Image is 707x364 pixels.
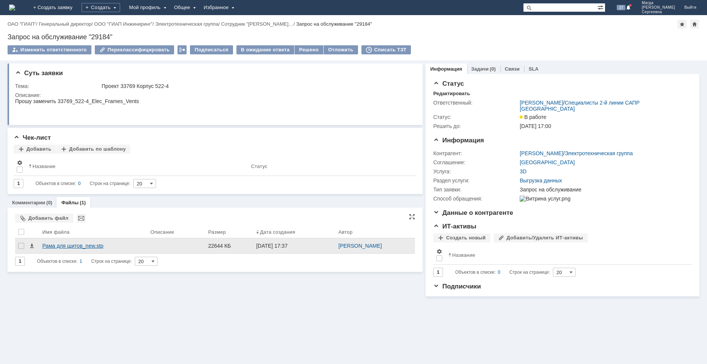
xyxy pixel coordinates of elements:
div: Автор [338,229,353,235]
th: Статус [248,157,411,176]
i: Строк на странице: [37,257,132,266]
div: Размер [208,229,226,235]
span: Скачать файл [29,243,35,249]
div: Сделать домашней страницей [690,20,699,29]
div: Дата создания [260,229,295,235]
div: Способ обращения: [433,196,518,202]
div: Раздел услуги: [433,177,518,184]
div: 1 [80,257,82,266]
div: Услуга: [433,168,518,174]
div: Работа с массовостью [178,45,187,54]
div: / [39,21,94,27]
div: Статус [251,163,267,169]
span: В работе [520,114,546,120]
a: Связи [505,66,520,72]
a: [PERSON_NAME] [520,150,563,156]
span: Объектов в списке: [455,270,496,275]
div: / [94,21,155,27]
span: Чек-лист [14,134,51,141]
div: Тема: [15,83,100,89]
div: Проект 33769 Корпус 522-4 [102,83,411,89]
th: Название [26,157,248,176]
img: Витрина услуг.png [520,196,570,202]
span: Настройки [17,160,23,166]
a: Информация [430,66,462,72]
span: Магда [642,1,675,5]
div: 0 [78,179,81,188]
a: SLA [529,66,539,72]
div: Название [452,252,475,258]
a: Специалисты 2-й линии САПР [GEOGRAPHIC_DATA] [520,100,639,112]
a: Выгрузка данных [520,177,562,184]
a: Электротехническая группа [155,21,218,27]
div: Имя файла [42,229,69,235]
i: Строк на странице: [455,268,550,277]
div: Рама для щитов_new.stp [42,243,144,249]
span: 37 [617,5,625,10]
span: Настройки [436,248,442,254]
div: Запрос на обслуживание "29184" [296,21,372,27]
a: Перейти на домашнюю страницу [9,5,15,11]
th: Имя файла [39,226,147,238]
a: Генеральный директор [39,21,91,27]
span: [DATE] 17:00 [520,123,551,129]
a: Электротехническая группа [565,150,633,156]
a: Задачи [471,66,489,72]
div: [DATE] 17:37 [256,243,287,249]
div: Запрос на обслуживание "29184" [8,33,699,41]
div: Создать [82,3,120,12]
div: Добавить в избранное [678,20,687,29]
span: Данные о контрагенте [433,209,513,216]
div: Контрагент: [433,150,518,156]
div: Редактировать [433,91,470,97]
span: Подписчики [433,283,481,290]
a: ООО "ГИАП Инжиниринг" [94,21,152,27]
a: 3D [520,168,526,174]
div: Название [32,163,56,169]
img: logo [9,5,15,11]
div: Отправить выбранные файлы [77,214,86,223]
a: [PERSON_NAME] [520,100,563,106]
span: Расширенный поиск [597,3,605,11]
div: / [221,21,296,27]
a: Комментарии [12,200,45,205]
a: Файлы [61,200,79,205]
span: Информация [433,137,484,144]
span: Объектов в списке: [37,259,77,264]
th: Автор [335,226,415,238]
a: [GEOGRAPHIC_DATA] [520,159,575,165]
th: Размер [205,226,253,238]
div: Ответственный: [433,100,518,106]
div: (0) [46,200,52,205]
div: (0) [490,66,496,72]
span: Объектов в списке: [36,181,76,186]
th: Название [445,245,686,265]
span: Сергеевна [642,10,675,14]
div: 22644 КБ [208,243,250,249]
div: Соглашение: [433,159,518,165]
span: [PERSON_NAME] [642,5,675,10]
div: / [155,21,221,27]
th: Дата создания [253,226,335,238]
div: Описание: [15,92,413,98]
a: [PERSON_NAME] [338,243,382,249]
div: / [8,21,39,27]
span: Статус [433,80,464,87]
div: Тип заявки: [433,187,518,193]
div: / [520,100,688,112]
i: Строк на странице: [36,179,130,188]
div: / [520,150,633,156]
div: Решить до: [433,123,518,129]
div: Запрос на обслуживание [520,187,688,193]
div: На всю страницу [409,214,415,220]
a: Сотрудник "[PERSON_NAME]… [221,21,293,27]
div: (1) [80,200,86,205]
div: Описание [150,229,174,235]
div: Статус: [433,114,518,120]
a: ОАО "ГИАП" [8,21,36,27]
span: ИТ-активы [433,223,476,230]
span: Суть заявки [15,69,63,77]
div: 0 [498,268,500,277]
